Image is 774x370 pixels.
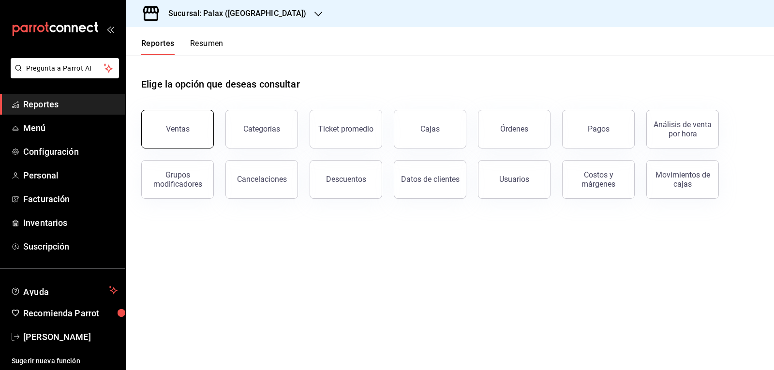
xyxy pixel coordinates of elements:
[646,110,719,148] button: Análisis de venta por hora
[420,123,440,135] div: Cajas
[190,39,223,55] button: Resumen
[23,216,118,229] span: Inventarios
[318,124,373,133] div: Ticket promedio
[23,284,105,296] span: Ayuda
[588,124,610,133] div: Pagos
[310,110,382,148] button: Ticket promedio
[568,170,628,189] div: Costos y márgenes
[326,175,366,184] div: Descuentos
[23,240,118,253] span: Suscripción
[148,170,208,189] div: Grupos modificadores
[23,330,118,343] span: [PERSON_NAME]
[141,160,214,199] button: Grupos modificadores
[394,110,466,148] a: Cajas
[225,160,298,199] button: Cancelaciones
[23,145,118,158] span: Configuración
[646,160,719,199] button: Movimientos de cajas
[141,110,214,148] button: Ventas
[653,120,713,138] div: Análisis de venta por hora
[161,8,307,19] h3: Sucursal: Palax ([GEOGRAPHIC_DATA])
[141,39,223,55] div: navigation tabs
[500,124,528,133] div: Órdenes
[12,356,118,366] span: Sugerir nueva función
[653,170,713,189] div: Movimientos de cajas
[23,121,118,134] span: Menú
[11,58,119,78] button: Pregunta a Parrot AI
[26,63,104,74] span: Pregunta a Parrot AI
[237,175,287,184] div: Cancelaciones
[225,110,298,148] button: Categorías
[141,39,175,55] button: Reportes
[141,77,300,91] h1: Elige la opción que deseas consultar
[243,124,280,133] div: Categorías
[562,160,635,199] button: Costos y márgenes
[310,160,382,199] button: Descuentos
[23,192,118,206] span: Facturación
[499,175,529,184] div: Usuarios
[7,70,119,80] a: Pregunta a Parrot AI
[478,160,551,199] button: Usuarios
[23,307,118,320] span: Recomienda Parrot
[562,110,635,148] button: Pagos
[478,110,551,148] button: Órdenes
[23,169,118,182] span: Personal
[401,175,460,184] div: Datos de clientes
[23,98,118,111] span: Reportes
[394,160,466,199] button: Datos de clientes
[106,25,114,33] button: open_drawer_menu
[166,124,190,133] div: Ventas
